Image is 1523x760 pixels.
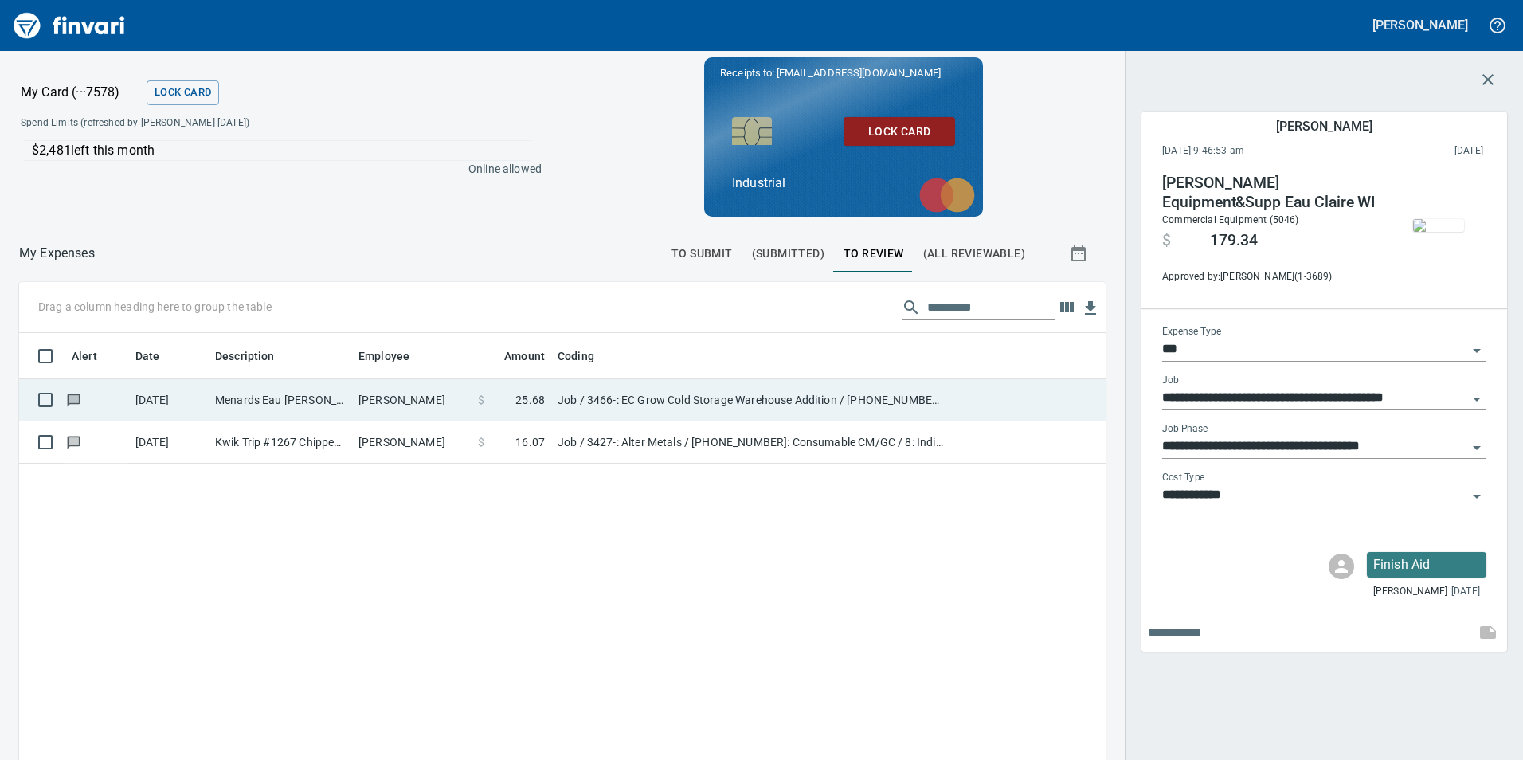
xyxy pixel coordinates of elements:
[775,65,942,80] span: [EMAIL_ADDRESS][DOMAIN_NAME]
[1162,174,1379,212] h4: [PERSON_NAME] Equipment&Supp Eau Claire WI
[19,244,95,263] p: My Expenses
[129,379,209,421] td: [DATE]
[1466,339,1488,362] button: Open
[923,244,1025,264] span: (All Reviewable)
[352,421,472,464] td: [PERSON_NAME]
[911,170,983,221] img: mastercard.svg
[558,347,615,366] span: Coding
[484,347,545,366] span: Amount
[21,83,140,102] p: My Card (···7578)
[1210,231,1258,250] span: 179.34
[358,347,430,366] span: Employee
[515,392,545,408] span: 25.68
[478,392,484,408] span: $
[732,174,955,193] p: Industrial
[671,244,733,264] span: To Submit
[65,437,82,447] span: Has messages
[1162,143,1349,159] span: [DATE] 9:46:53 am
[72,347,97,366] span: Alert
[21,116,394,131] span: Spend Limits (refreshed by [PERSON_NAME] [DATE])
[135,347,181,366] span: Date
[209,379,352,421] td: Menards Eau [PERSON_NAME] [PERSON_NAME] Eau [PERSON_NAME]
[504,347,545,366] span: Amount
[1162,327,1221,337] label: Expense Type
[1466,485,1488,507] button: Open
[8,161,542,177] p: Online allowed
[1413,219,1464,232] img: receipts%2Fmarketjohnson%2F2025-09-17%2FcKRq5RgkWaeAFblBOmCV2fLPA2s2__Z7PKF2rh2kMzhcKF85aNr_thumb...
[135,347,160,366] span: Date
[1466,437,1488,459] button: Open
[1162,214,1299,225] span: Commercial Equipment (5046)
[1055,234,1106,272] button: Show transactions within a particular date range
[72,347,118,366] span: Alert
[844,117,955,147] button: Lock Card
[558,347,594,366] span: Coding
[1373,555,1480,574] p: Finish Aid
[65,394,82,405] span: Has messages
[215,347,296,366] span: Description
[10,6,129,45] img: Finvari
[551,379,949,421] td: Job / 3466-: EC Grow Cold Storage Warehouse Addition / [PHONE_NUMBER]: Consumable CM/GC / 8: Indi...
[1466,388,1488,410] button: Open
[215,347,275,366] span: Description
[1162,231,1171,250] span: $
[38,299,272,315] p: Drag a column heading here to group the table
[551,421,949,464] td: Job / 3427-: Alter Metals / [PHONE_NUMBER]: Consumable CM/GC / 8: Indirects
[129,421,209,464] td: [DATE]
[856,122,942,142] span: Lock Card
[19,244,95,263] nav: breadcrumb
[1451,584,1480,600] span: [DATE]
[1055,296,1079,319] button: Choose columns to display
[844,244,904,264] span: To Review
[478,434,484,450] span: $
[1469,613,1507,652] span: This records your note into the expense. If you would like to send a message to an employee inste...
[720,65,967,81] p: Receipts to:
[752,244,824,264] span: (Submitted)
[1079,296,1102,320] button: Download Table
[1373,584,1447,600] span: [PERSON_NAME]
[1162,376,1179,386] label: Job
[1368,13,1472,37] button: [PERSON_NAME]
[1372,17,1468,33] h5: [PERSON_NAME]
[352,379,472,421] td: [PERSON_NAME]
[515,434,545,450] span: 16.07
[1162,269,1379,285] span: Approved by: [PERSON_NAME] ( 1-3689 )
[209,421,352,464] td: Kwik Trip #1267 Chippewa Fall WI
[155,84,211,102] span: Lock Card
[1469,61,1507,99] button: Close transaction
[1162,473,1205,483] label: Cost Type
[358,347,409,366] span: Employee
[1162,425,1208,434] label: Job Phase
[32,141,531,160] p: $2,481 left this month
[1276,118,1372,135] h5: [PERSON_NAME]
[1349,143,1483,159] span: This charge was settled by the merchant and appears on the 2025/09/20 statement.
[147,80,219,105] button: Lock Card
